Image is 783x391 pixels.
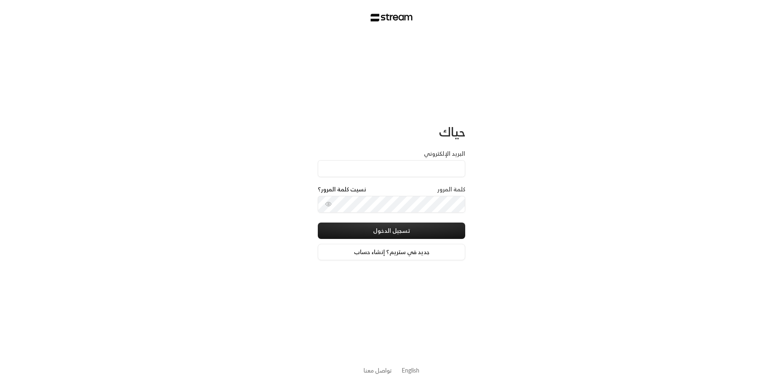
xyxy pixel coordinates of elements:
[437,185,465,193] label: كلمة المرور
[371,14,413,22] img: Stream Logo
[439,121,465,143] span: حياك
[318,185,366,193] a: نسيت كلمة المرور؟
[364,365,392,375] a: تواصل معنا
[364,366,392,375] button: تواصل معنا
[318,223,465,239] button: تسجيل الدخول
[402,363,419,378] a: English
[424,150,465,158] label: البريد الإلكتروني
[322,198,335,211] button: toggle password visibility
[318,244,465,260] a: جديد في ستريم؟ إنشاء حساب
